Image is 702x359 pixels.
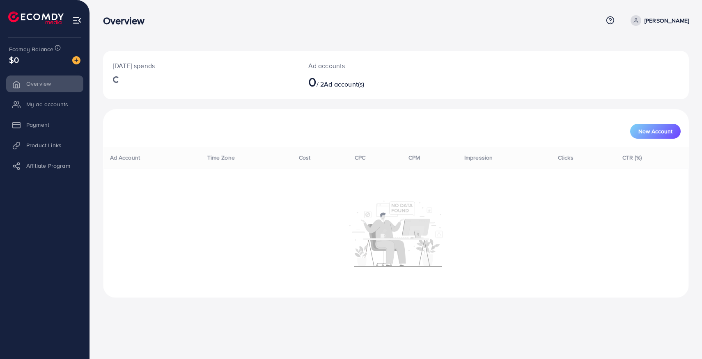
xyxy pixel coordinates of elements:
p: Ad accounts [308,61,435,71]
span: $0 [9,54,19,66]
p: [PERSON_NAME] [645,16,689,25]
img: image [72,56,80,64]
span: 0 [308,72,317,91]
span: New Account [638,128,672,134]
span: Ecomdy Balance [9,45,53,53]
img: logo [8,11,64,24]
p: [DATE] spends [113,61,289,71]
img: menu [72,16,82,25]
span: Ad account(s) [324,80,364,89]
h3: Overview [103,15,151,27]
button: New Account [630,124,681,139]
a: [PERSON_NAME] [627,15,689,26]
h2: / 2 [308,74,435,89]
